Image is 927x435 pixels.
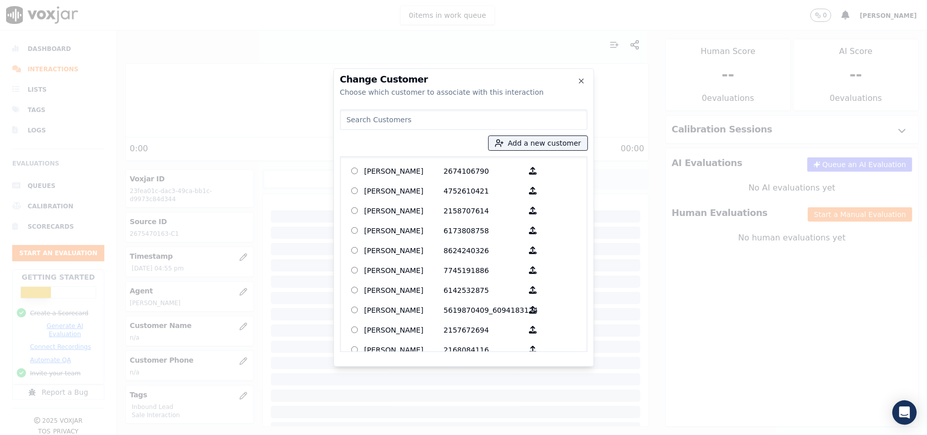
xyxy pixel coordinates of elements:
[444,223,523,238] p: 6173808758
[351,227,358,234] input: [PERSON_NAME] 6173808758
[444,163,523,179] p: 2674106790
[351,207,358,214] input: [PERSON_NAME] 2158707614
[523,223,543,238] button: [PERSON_NAME] 6173808758
[444,302,523,318] p: 5619870409_6094183124
[444,203,523,219] p: 2158707614
[444,322,523,338] p: 2157672694
[351,247,358,254] input: [PERSON_NAME] 8624240326
[523,322,543,338] button: [PERSON_NAME] 2157672694
[489,136,587,150] button: Add a new customer
[523,183,543,199] button: [PERSON_NAME] 4752610421
[444,242,523,258] p: 8624240326
[523,163,543,179] button: [PERSON_NAME] 2674106790
[523,282,543,298] button: [PERSON_NAME] 6142532875
[351,267,358,274] input: [PERSON_NAME] 7745191886
[340,87,587,97] div: Choose which customer to associate with this interaction
[364,223,444,238] p: [PERSON_NAME]
[444,183,523,199] p: 4752610421
[523,342,543,358] button: [PERSON_NAME] 2168084116
[364,342,444,358] p: [PERSON_NAME]
[523,203,543,219] button: [PERSON_NAME] 2158707614
[351,187,358,194] input: [PERSON_NAME] 4752610421
[523,242,543,258] button: [PERSON_NAME] 8624240326
[444,342,523,358] p: 2168084116
[364,262,444,278] p: [PERSON_NAME]
[892,400,917,425] div: Open Intercom Messenger
[523,262,543,278] button: [PERSON_NAME] 7745191886
[444,282,523,298] p: 6142532875
[340,75,587,84] h2: Change Customer
[364,242,444,258] p: [PERSON_NAME]
[364,302,444,318] p: [PERSON_NAME]
[351,346,358,353] input: [PERSON_NAME] 2168084116
[340,110,587,130] input: Search Customers
[351,168,358,174] input: [PERSON_NAME] 2674106790
[364,203,444,219] p: [PERSON_NAME]
[364,282,444,298] p: [PERSON_NAME]
[364,183,444,199] p: [PERSON_NAME]
[523,302,543,318] button: [PERSON_NAME] 5619870409_6094183124
[351,307,358,313] input: [PERSON_NAME] 5619870409_6094183124
[364,322,444,338] p: [PERSON_NAME]
[351,327,358,333] input: [PERSON_NAME] 2157672694
[444,262,523,278] p: 7745191886
[351,287,358,293] input: [PERSON_NAME] 6142532875
[364,163,444,179] p: [PERSON_NAME]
